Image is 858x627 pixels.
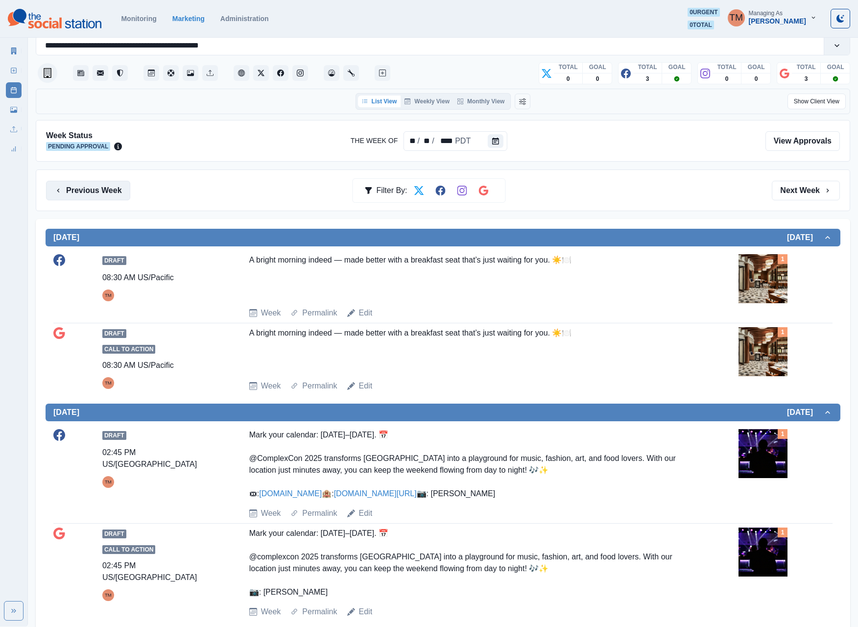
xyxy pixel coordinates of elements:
button: Next Week [772,181,840,200]
h2: [DATE] [787,233,823,242]
div: Total Media Attached [778,327,787,337]
button: Uploads [202,65,218,81]
button: Create New Post [375,65,390,81]
p: TOTAL [638,63,657,72]
button: Reviews [112,65,128,81]
button: Change View Order [515,94,530,109]
div: Tony Manalo [105,476,112,488]
button: [DATE][DATE] [46,404,840,421]
span: Pending Approval [46,142,110,151]
div: 02:45 PM US/[GEOGRAPHIC_DATA] [102,447,197,470]
button: Twitter [253,65,269,81]
button: Previous Week [46,181,130,200]
button: List View [358,96,401,107]
p: 3 [805,74,808,83]
button: Instagram [292,65,308,81]
span: Draft [102,431,126,440]
div: [PERSON_NAME] [749,17,806,25]
p: TOTAL [559,63,578,72]
img: yrgluyss3virhiucxwhi [739,254,787,303]
button: The Week Of [488,134,503,148]
p: GOAL [827,63,844,72]
a: Edit [359,606,373,618]
img: yrgluyss3virhiucxwhi [739,327,787,376]
div: Total Media Attached [778,528,787,537]
div: The Week Of [404,131,507,151]
div: [DATE][DATE] [46,246,840,404]
div: / [431,135,435,147]
button: Post Schedule [143,65,159,81]
div: A bright morning indeed — made better with a breakfast seat that’s just waiting for you. ☀️🍽️ [249,254,686,299]
span: Call to Action [102,545,155,554]
div: The Week Of [406,135,416,147]
a: Uploads [6,121,22,137]
h2: Week Status [46,131,122,140]
div: / [417,135,421,147]
a: Week [261,380,281,392]
span: 0 urgent [688,8,719,17]
div: 08:30 AM US/Pacific [102,360,174,371]
h2: [DATE] [53,233,79,242]
button: Client Website [234,65,249,81]
div: Tony Manalo [105,377,112,389]
p: 3 [646,74,649,83]
a: Content Pool [163,65,179,81]
div: Mark your calendar: [DATE]–[DATE]. 📅 @complexcon 2025 transforms [GEOGRAPHIC_DATA] into a playgro... [249,528,686,598]
a: View Approvals [765,131,840,151]
span: 0 total [688,21,714,29]
a: Week [261,307,281,319]
button: Filter by Google [474,181,494,200]
button: Media Library [183,65,198,81]
a: Edit [359,307,373,319]
a: Marketing Summary [6,43,22,59]
div: Tony Manalo [105,589,112,601]
h2: [DATE] [53,408,79,417]
button: Filter by Twitter [409,181,429,200]
a: Permalink [302,507,337,519]
div: Total Media Attached [778,254,787,264]
span: Call to Action [102,345,155,354]
div: A bright morning indeed — made better with a breakfast seat that’s just waiting for you. ☀️🍽️ [249,327,686,372]
p: TOTAL [717,63,737,72]
p: 0 [725,74,729,83]
button: Filter by Instagram [453,181,472,200]
button: [DATE][DATE] [46,229,840,246]
span: Draft [102,256,126,265]
a: Review Summary [6,141,22,157]
h2: [DATE] [787,408,823,417]
button: Messages [93,65,108,81]
a: Edit [359,380,373,392]
p: GOAL [748,63,765,72]
p: 0 [755,74,758,83]
button: Managing As[PERSON_NAME] [720,8,825,27]
a: Permalink [302,606,337,618]
button: Stream [73,65,89,81]
button: Facebook [273,65,288,81]
a: Edit [359,507,373,519]
a: [DOMAIN_NAME][URL] [334,489,417,498]
a: Marketing [172,15,205,23]
a: Permalink [302,380,337,392]
button: Filter by Facebook [431,181,451,200]
label: The Week Of [351,136,398,146]
a: Monitoring [121,15,156,23]
button: Toggle Mode [831,9,850,28]
button: Dashboard [324,65,339,81]
div: Date [406,135,472,147]
div: Filter By: [364,181,407,200]
div: Managing As [749,10,783,17]
a: Week [261,507,281,519]
img: npa8ryv7pd0jkcusqxnf [739,528,787,577]
a: Permalink [302,307,337,319]
a: Media Library [6,102,22,118]
div: Tony Manalo [105,289,112,301]
a: New Post [6,63,22,78]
